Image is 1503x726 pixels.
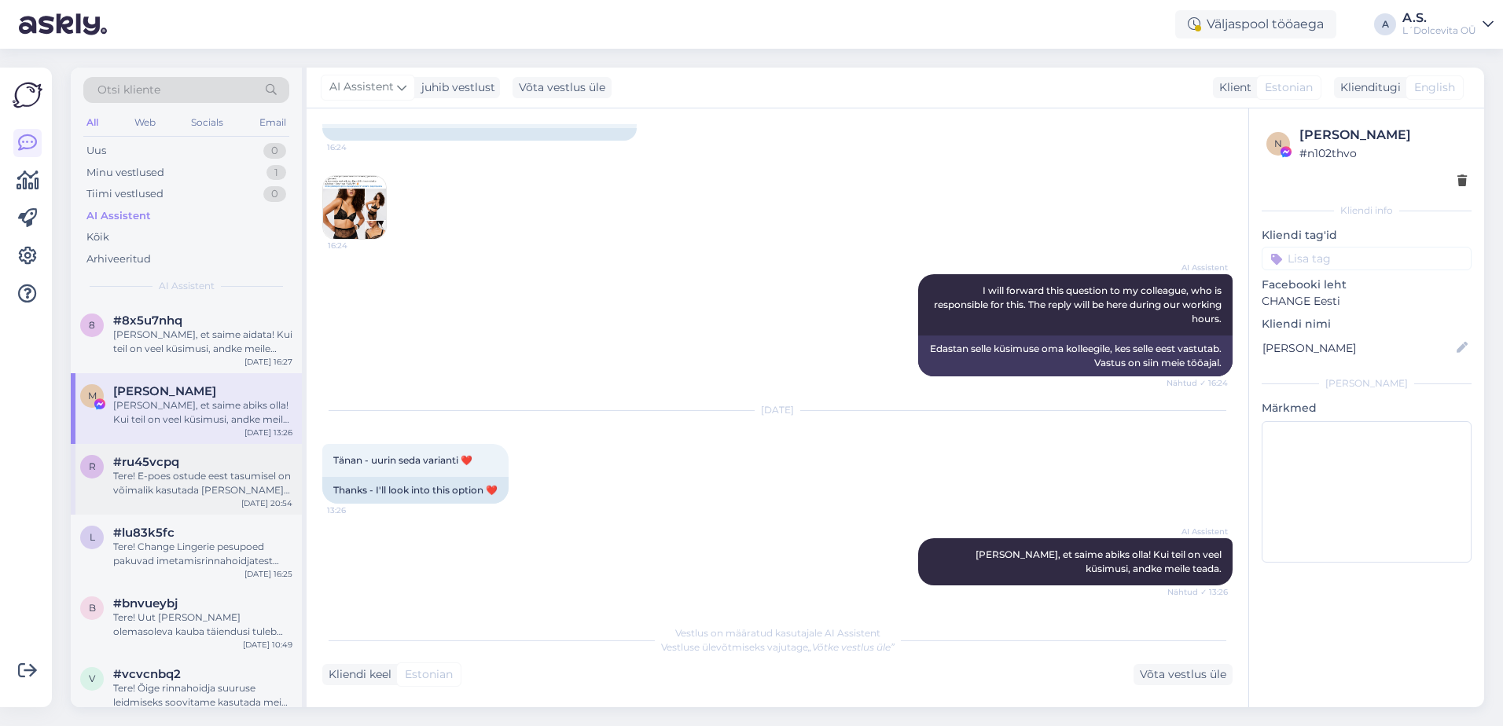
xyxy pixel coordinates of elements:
[86,251,151,267] div: Arhiveeritud
[244,568,292,580] div: [DATE] 16:25
[918,335,1233,376] div: Edastan selle küsimuse oma kolleegile, kes selle eest vastutab. Vastus on siin meie tööajal.
[13,80,42,110] img: Askly Logo
[89,602,96,614] span: b
[415,79,495,96] div: juhib vestlust
[113,667,181,681] span: #vcvcnbq2
[86,229,109,245] div: Kõik
[88,390,97,401] span: M
[1262,293,1472,310] p: CHANGE Eesti
[934,284,1224,324] span: I will forward this question to my colleague, who is responsible for this. The reply will be here...
[113,469,292,497] div: Tere! E-poes ostude eest tasumisel on võimalik kasutada [PERSON_NAME] e-[PERSON_NAME] kinkekaarti...
[90,531,95,543] span: l
[322,403,1233,417] div: [DATE]
[328,240,387,251] span: 16:24
[1167,377,1228,389] span: Nähtud ✓ 16:24
[808,641,895,653] i: „Võtke vestlus üle”
[1213,79,1251,96] div: Klient
[1262,247,1472,270] input: Lisa tag
[1262,376,1472,390] div: [PERSON_NAME]
[113,681,292,709] div: Tere! Õige rinnahoidja suuruse leidmiseks soovitame kasutada meie veebilehel olevat suurusekalkul...
[1402,12,1476,24] div: A.S.
[661,641,895,653] span: Vestluse ülevõtmiseks vajutage
[113,313,182,328] span: #8x5u7nhq
[89,319,95,331] span: 8
[1374,13,1396,35] div: A
[243,639,292,651] div: [DATE] 10:49
[256,112,289,133] div: Email
[113,328,292,356] div: [PERSON_NAME], et saime aidata! Kui teil on veel küsimusi, andke meile teada.
[1334,79,1401,96] div: Klienditugi
[405,666,453,683] span: Estonian
[266,165,286,181] div: 1
[113,384,216,398] span: Mai Triin Puström
[113,596,178,610] span: #bnvueybj
[1299,145,1467,162] div: # n102thvo
[1175,10,1336,38] div: Väljaspool tööaega
[1262,316,1472,332] p: Kliendi nimi
[1262,203,1472,218] div: Kliendi info
[1262,227,1472,244] p: Kliendi tag'id
[675,627,880,639] span: Vestlus on määratud kasutajale AI Assistent
[1274,137,1282,149] span: n
[1169,262,1228,273] span: AI Assistent
[113,610,292,639] div: Tere! Uut [PERSON_NAME] olemasoleva kauba täiendusi tuleb üldjuhul juurde iga nädal. Paraku ei ol...
[89,460,96,472] span: r
[86,165,164,181] div: Minu vestlused
[327,141,386,153] span: 16:24
[327,504,386,516] span: 13:26
[1262,277,1472,293] p: Facebooki leht
[241,497,292,509] div: [DATE] 20:54
[131,112,159,133] div: Web
[113,526,175,540] span: #lu83k5fc
[1167,586,1228,598] span: Nähtud ✓ 13:26
[1265,79,1313,96] span: Estonian
[1262,400,1472,416] p: Märkmed
[1134,664,1233,685] div: Võta vestlus üle
[89,673,95,684] span: v
[244,356,292,368] div: [DATE] 16:27
[83,112,101,133] div: All
[86,186,164,202] div: Tiimi vestlused
[322,666,391,683] div: Kliendi keel
[244,427,292,438] div: [DATE] 13:26
[1402,12,1494,37] a: A.S.L´Dolcevita OÜ
[97,82,160,98] span: Otsi kliente
[1262,339,1453,357] input: Lisa nimi
[1402,24,1476,37] div: L´Dolcevita OÜ
[322,477,509,504] div: Thanks - I'll look into this option ❤️
[323,176,386,239] img: Attachment
[159,279,215,293] span: AI Assistent
[113,455,179,469] span: #ru45vcpq
[513,77,612,98] div: Võta vestlus üle
[976,548,1224,574] span: [PERSON_NAME], et saime abiks olla! Kui teil on veel küsimusi, andke meile teada.
[113,540,292,568] div: Tere! Change Lingerie pesupoed pakuvad imetamisrinnahoidjatest järgmiseid valikuid: [URL][DOMAIN_...
[333,454,472,466] span: Tänan - uurin seda varianti ❤️
[113,398,292,427] div: [PERSON_NAME], et saime abiks olla! Kui teil on veel küsimusi, andke meile teada.
[1169,526,1228,537] span: AI Assistent
[188,112,226,133] div: Socials
[1414,79,1455,96] span: English
[329,79,394,96] span: AI Assistent
[1299,126,1467,145] div: [PERSON_NAME]
[263,186,286,202] div: 0
[263,143,286,159] div: 0
[86,208,151,224] div: AI Assistent
[86,143,106,159] div: Uus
